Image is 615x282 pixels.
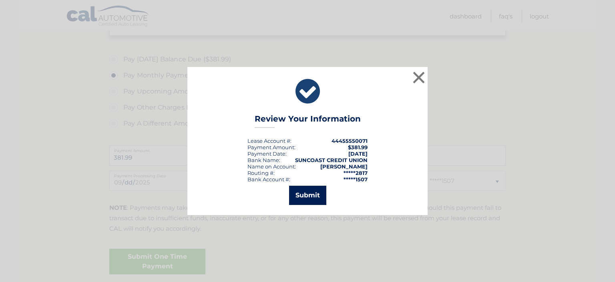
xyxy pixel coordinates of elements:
div: Name on Account: [247,163,296,170]
span: [DATE] [348,150,368,157]
button: × [411,69,427,85]
strong: SUNCOAST CREDIT UNION [295,157,368,163]
span: Payment Date [247,150,285,157]
button: Submit [289,186,326,205]
div: Lease Account #: [247,138,291,144]
div: Payment Amount: [247,144,295,150]
div: Bank Name: [247,157,280,163]
div: Routing #: [247,170,275,176]
div: : [247,150,287,157]
span: $381.99 [348,144,368,150]
h3: Review Your Information [255,114,361,128]
div: Bank Account #: [247,176,290,183]
strong: [PERSON_NAME] [320,163,368,170]
strong: 44455550071 [332,138,368,144]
